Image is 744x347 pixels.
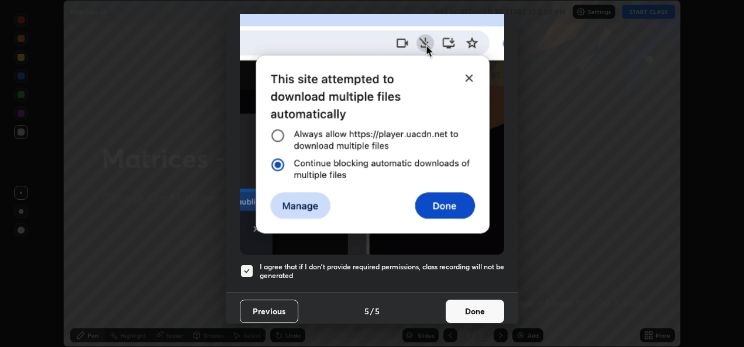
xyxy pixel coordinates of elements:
[240,300,298,323] button: Previous
[446,300,504,323] button: Done
[375,305,380,317] h4: 5
[364,305,369,317] h4: 5
[260,262,504,280] h5: I agree that if I don't provide required permissions, class recording will not be generated
[370,305,374,317] h4: /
